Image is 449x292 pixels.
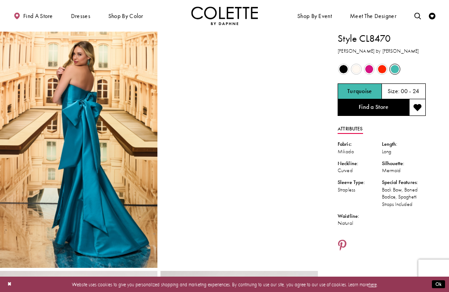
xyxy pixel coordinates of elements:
div: Diamond White [350,63,362,75]
span: Dresses [71,13,90,19]
span: Shop By Event [297,13,332,19]
div: Natural [338,220,381,227]
span: Shop by color [107,7,145,25]
button: Add to wishlist [409,99,426,116]
span: Find a store [23,13,53,19]
h5: 00 - 24 [401,88,420,95]
div: Special Features: [382,179,426,186]
a: Share using Pinterest - Opens in new tab [338,240,347,252]
div: Silhouette: [382,160,426,167]
div: Strapless [338,186,381,194]
div: Turquoise [389,63,401,75]
div: Back Bow, Boned Bodice, Spaghetti Straps Included [382,186,426,208]
div: Black [338,63,349,75]
h1: Style CL8470 [338,32,426,46]
h3: [PERSON_NAME] by [PERSON_NAME] [338,47,426,55]
h5: Chosen color [347,88,372,95]
span: Shop by color [108,13,143,19]
a: here [369,281,377,287]
div: Curved [338,167,381,174]
a: Meet the designer [348,7,398,25]
a: Visit Home Page [191,7,258,25]
button: Submit Dialog [432,280,445,288]
div: Long [382,148,426,155]
div: Mermaid [382,167,426,174]
div: Waistline: [338,213,381,220]
span: Dresses [69,7,92,25]
div: Fabric: [338,141,381,148]
div: Fuchsia [363,63,375,75]
div: Sleeve Type: [338,179,381,186]
span: Shop By Event [296,7,333,25]
a: Attributes [338,124,363,134]
a: Find a Store [338,99,409,116]
div: Scarlet [376,63,388,75]
button: Close Dialog [4,278,15,290]
span: Size: [388,88,399,95]
img: Colette by Daphne [191,7,258,25]
div: Product color controls state depends on size chosen [338,63,426,76]
div: Neckline: [338,160,381,167]
span: Meet the designer [350,13,396,19]
a: Toggle search [413,7,423,25]
video: Style CL8470 Colette by Daphne #1 autoplay loop mute video [160,32,318,110]
div: Mikado [338,148,381,155]
div: Length: [382,141,426,148]
a: Find a store [12,7,54,25]
p: Website uses cookies to give you personalized shopping and marketing experiences. By continuing t... [48,280,401,288]
a: Check Wishlist [427,7,437,25]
